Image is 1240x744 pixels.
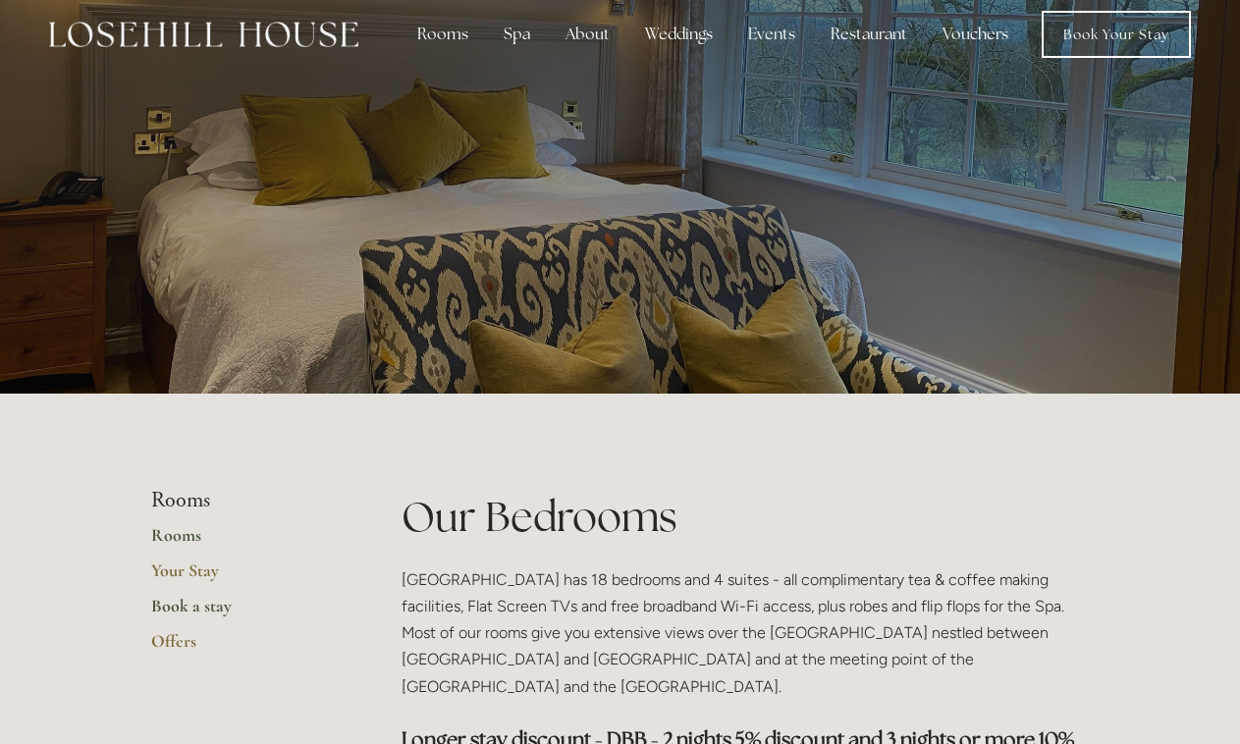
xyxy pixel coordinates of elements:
div: Rooms [402,15,484,54]
a: Rooms [151,524,339,559]
p: [GEOGRAPHIC_DATA] has 18 bedrooms and 4 suites - all complimentary tea & coffee making facilities... [402,566,1090,700]
a: Book Your Stay [1042,11,1191,58]
div: Spa [488,15,546,54]
img: Losehill House [49,22,358,47]
a: Book a stay [151,595,339,630]
div: About [550,15,625,54]
a: Your Stay [151,559,339,595]
h1: Our Bedrooms [402,488,1090,546]
a: Offers [151,630,339,665]
div: Restaurant [815,15,923,54]
div: Weddings [629,15,728,54]
div: Events [732,15,811,54]
a: Vouchers [927,15,1024,54]
li: Rooms [151,488,339,513]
